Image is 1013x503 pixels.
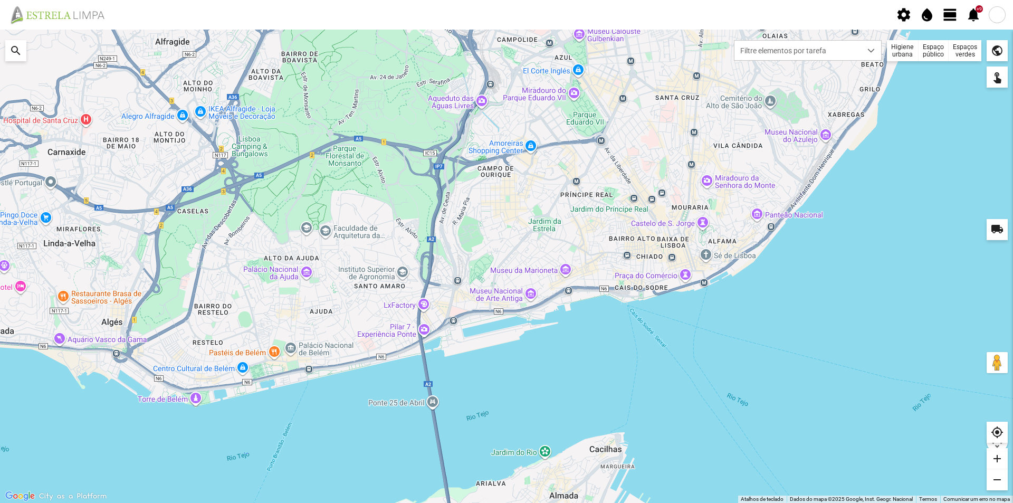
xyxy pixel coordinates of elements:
[919,40,949,61] div: Espaço público
[987,469,1008,490] div: remove
[966,7,981,23] span: notifications
[987,40,1008,61] div: public
[3,489,37,503] img: Google
[3,489,37,503] a: Abrir esta área no Google Maps (abre uma nova janela)
[861,41,882,60] div: dropdown trigger
[896,7,912,23] span: settings
[987,67,1008,88] div: touch_app
[949,40,981,61] div: Espaços verdes
[790,496,913,502] span: Dados do mapa ©2025 Google, Inst. Geogr. Nacional
[987,448,1008,469] div: add
[987,219,1008,240] div: local_shipping
[919,496,937,502] a: Termos (abre num novo separador)
[976,5,983,13] div: +9
[7,5,116,24] img: file
[987,352,1008,373] button: Arraste o Pegman para o mapa para abrir o Street View
[5,40,26,61] div: search
[919,7,935,23] span: water_drop
[942,7,958,23] span: view_day
[734,41,861,60] span: Filtre elementos por tarefa
[741,496,783,503] button: Atalhos de teclado
[887,40,919,61] div: Higiene urbana
[943,496,1010,502] a: Comunicar um erro no mapa
[987,422,1008,443] div: my_location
